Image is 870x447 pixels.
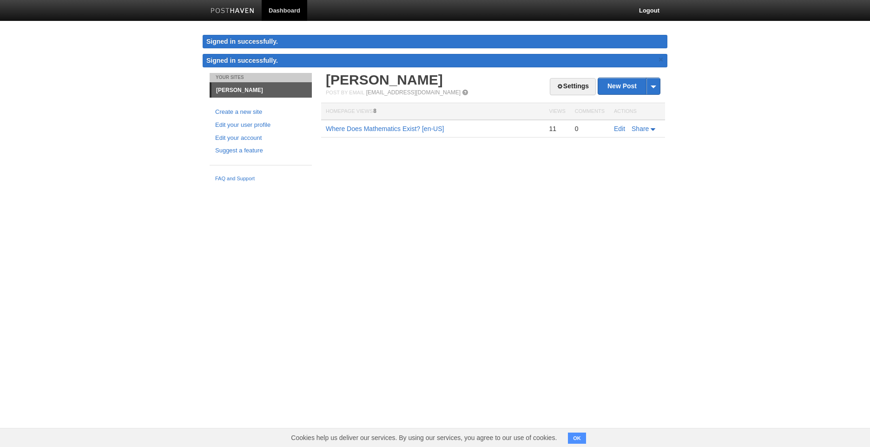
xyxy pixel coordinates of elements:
th: Views [544,103,570,120]
span: Post by Email [326,90,364,95]
button: OK [568,433,586,444]
li: Your Sites [210,73,312,82]
a: [EMAIL_ADDRESS][DOMAIN_NAME] [366,89,461,96]
span: 8 [373,108,376,114]
span: Share [632,125,649,132]
a: Where Does Mathematics Exist? [en-US] [326,125,444,132]
a: Create a new site [215,107,306,117]
a: Edit your account [215,133,306,143]
div: 11 [549,125,565,133]
a: Settings [550,78,596,95]
th: Homepage Views [321,103,544,120]
span: Signed in successfully. [206,57,278,64]
a: Suggest a feature [215,146,306,156]
img: Posthaven-bar [211,8,255,15]
span: Cookies help us deliver our services. By using our services, you agree to our use of cookies. [282,428,566,447]
a: Edit [614,125,625,132]
a: Edit your user profile [215,120,306,130]
th: Actions [609,103,665,120]
div: Signed in successfully. [203,35,667,48]
a: [PERSON_NAME] [326,72,443,87]
a: New Post [598,78,660,94]
a: × [657,54,665,66]
a: [PERSON_NAME] [211,83,312,98]
th: Comments [570,103,609,120]
div: 0 [575,125,605,133]
a: FAQ and Support [215,175,306,183]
